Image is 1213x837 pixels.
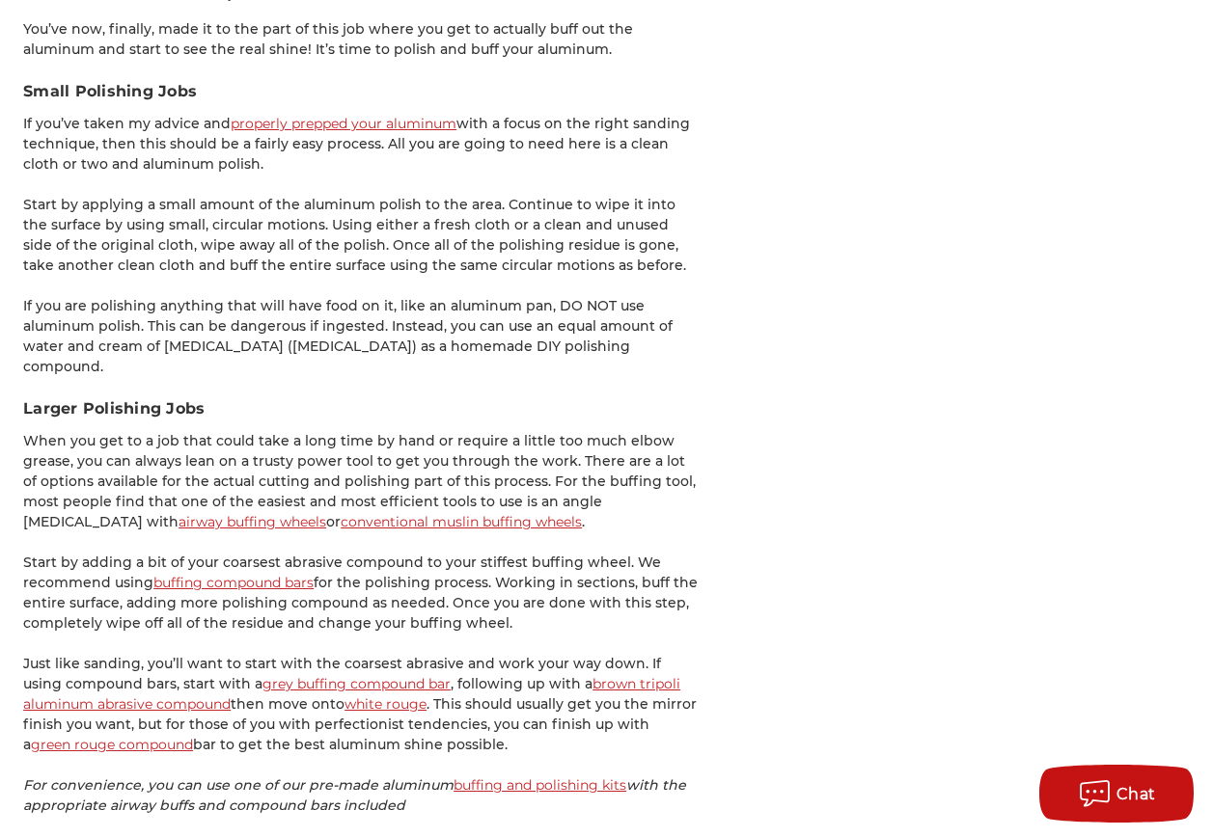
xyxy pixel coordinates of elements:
[23,431,700,532] p: When you get to a job that could take a long time by hand or require a little too much elbow grea...
[231,115,456,132] a: properly prepped your aluminum
[23,80,700,103] h3: Small Polishing Jobs
[23,675,680,713] a: brown tripoli aluminum abrasive compound
[153,574,314,591] a: buffing compound bars
[262,675,451,692] a: grey buffing compound bar
[23,19,700,60] p: You’ve now, finally, made it to the part of this job where you get to actually buff out the alumi...
[31,736,193,753] a: green rouge compound
[23,296,700,377] p: If you are polishing anything that will have food on it, like an aluminum pan, DO NOT use aluminu...
[23,776,454,794] em: For convenience, you can use one of our pre-made aluminum
[23,776,686,814] em: with the appropriate airway buffs and compound bars included
[23,654,700,755] p: Just like sanding, you’ll want to start with the coarsest abrasive and work your way down. If usi...
[23,553,700,634] p: Start by adding a bit of your coarsest abrasive compound to your stiffest buffing wheel. We recom...
[345,695,427,713] a: white rouge
[341,513,582,530] a: conventional muslin buffing wheels
[23,195,700,276] p: Start by applying a small amount of the aluminum polish to the area. Continue to wipe it into the...
[179,513,326,530] a: airway buffing wheels
[1117,785,1156,803] span: Chat
[23,114,700,175] p: If you’ve taken my advice and with a focus on the right sanding technique, then this should be a ...
[23,397,700,420] h3: Larger Polishing Jobs
[1039,765,1194,823] button: Chat
[454,776,626,794] a: buffing and polishing kits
